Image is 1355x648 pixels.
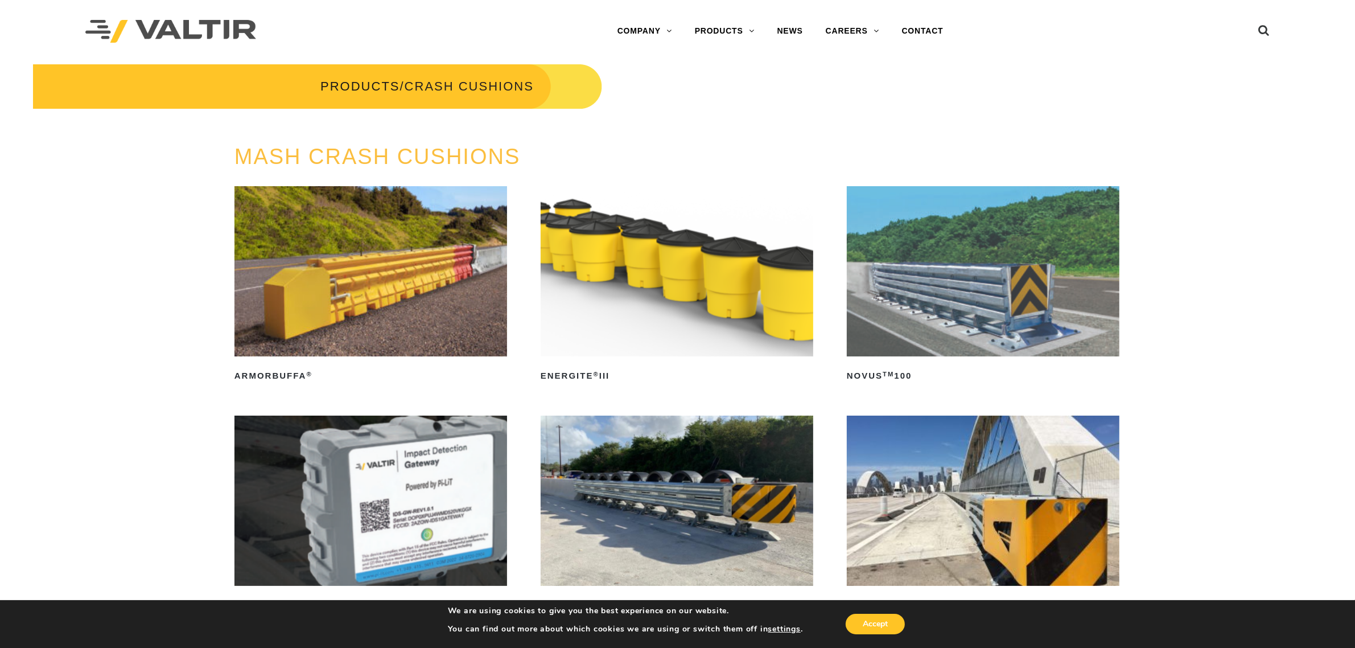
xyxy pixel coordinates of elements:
[234,186,507,385] a: ArmorBuffa®
[766,20,814,43] a: NEWS
[847,596,1119,614] h2: QuadGuard M10
[814,20,891,43] a: CAREERS
[846,614,905,634] button: Accept
[320,79,400,93] a: PRODUCTS
[768,624,801,634] button: settings
[234,145,521,169] a: MASH CRASH CUSHIONS
[448,624,803,634] p: You can find out more about which cookies we are using or switch them off in .
[306,371,312,378] sup: ®
[234,367,507,385] h2: ArmorBuffa
[541,367,813,385] h2: ENERGITE III
[883,371,894,378] sup: TM
[85,20,256,43] img: Valtir
[891,20,955,43] a: CONTACT
[847,416,1119,614] a: QuadGuard®M10
[541,596,813,614] h2: QuadGuard Elite M10
[606,20,683,43] a: COMPANY
[405,79,534,93] span: CRASH CUSHIONS
[847,367,1119,385] h2: NOVUS 100
[541,416,813,614] a: QuadGuard®Elite M10
[448,606,803,616] p: We are using cookies to give you the best experience on our website.
[683,20,766,43] a: PRODUCTS
[234,596,507,614] h2: PI-LIT Impact Detection System
[234,416,507,614] a: PI-LITTMImpact Detection System
[594,371,599,378] sup: ®
[847,186,1119,385] a: NOVUSTM100
[541,186,813,385] a: ENERGITE®III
